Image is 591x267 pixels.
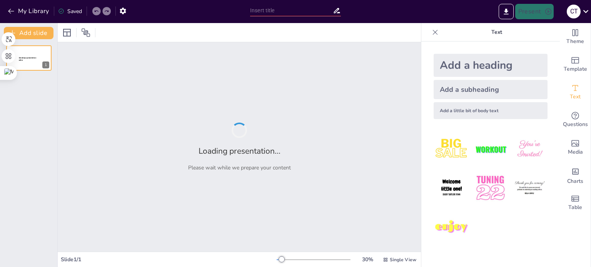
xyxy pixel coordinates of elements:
[560,23,591,51] div: Change the overall theme
[560,106,591,134] div: Get real-time input from your audience
[81,28,90,37] span: Position
[560,161,591,189] div: Add charts and graphs
[441,23,552,41] p: Text
[390,257,416,263] span: Single View
[563,120,588,129] span: Questions
[188,164,291,171] p: Please wait while we prepare your content
[472,170,508,206] img: 5.jpeg
[499,4,514,19] button: Export to PowerPoint
[6,5,52,17] button: My Library
[570,93,581,101] span: Text
[434,170,469,206] img: 4.jpeg
[199,146,280,156] h2: Loading presentation...
[564,65,587,73] span: Template
[250,5,333,16] input: Insert title
[567,5,581,18] div: C T
[58,8,82,15] div: Saved
[512,131,548,167] img: 3.jpeg
[61,256,277,263] div: Slide 1 / 1
[515,4,554,19] button: Present
[434,54,548,77] div: Add a heading
[434,80,548,99] div: Add a subheading
[568,203,582,212] span: Table
[6,45,52,71] div: 1
[358,256,377,263] div: 30 %
[567,4,581,19] button: C T
[472,131,508,167] img: 2.jpeg
[560,78,591,106] div: Add text boxes
[560,189,591,217] div: Add a table
[4,27,53,39] button: Add slide
[19,57,36,61] span: Sendsteps presentation editor
[434,102,548,119] div: Add a little bit of body text
[61,27,73,39] div: Layout
[567,177,583,186] span: Charts
[560,134,591,161] div: Add images, graphics, shapes or video
[560,51,591,78] div: Add ready made slides
[42,61,49,68] div: 1
[434,209,469,245] img: 7.jpeg
[566,37,584,46] span: Theme
[568,148,583,156] span: Media
[434,131,469,167] img: 1.jpeg
[512,170,548,206] img: 6.jpeg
